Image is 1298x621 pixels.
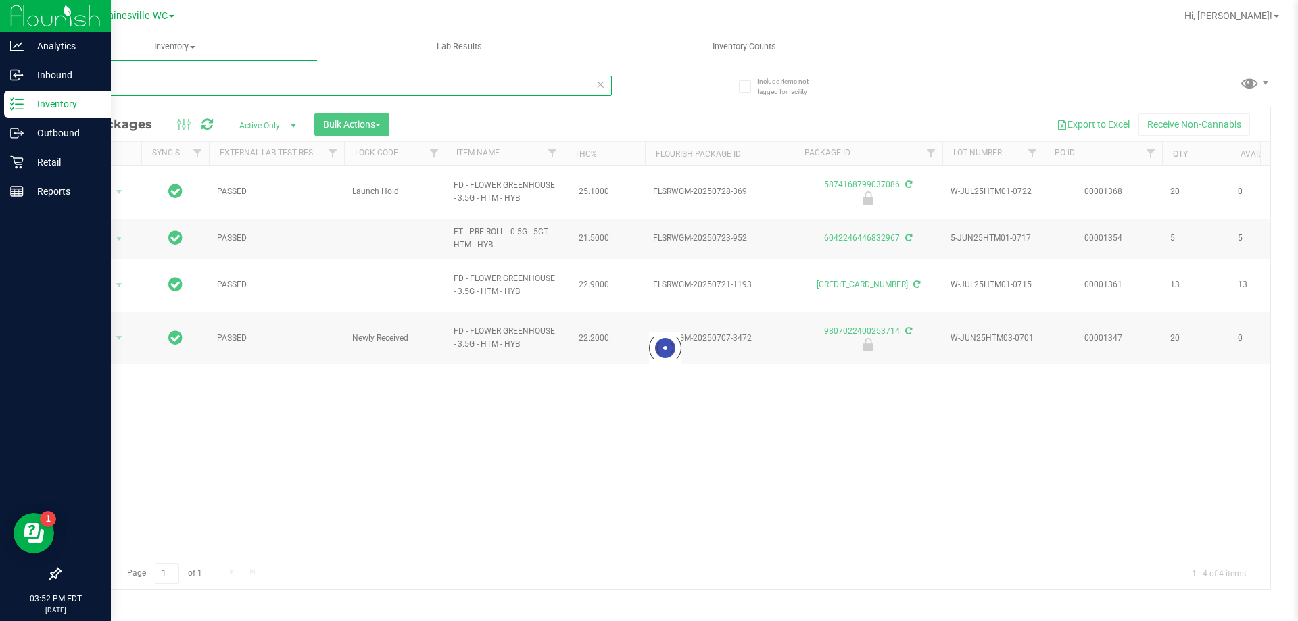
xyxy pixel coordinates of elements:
[6,605,105,615] p: [DATE]
[14,513,54,553] iframe: Resource center
[10,68,24,82] inline-svg: Inbound
[24,38,105,54] p: Analytics
[40,511,56,527] iframe: Resource center unread badge
[24,67,105,83] p: Inbound
[418,41,500,53] span: Lab Results
[24,96,105,112] p: Inventory
[10,39,24,53] inline-svg: Analytics
[6,593,105,605] p: 03:52 PM EDT
[757,76,825,97] span: Include items not tagged for facility
[10,126,24,140] inline-svg: Outbound
[24,154,105,170] p: Retail
[596,76,605,93] span: Clear
[10,184,24,198] inline-svg: Reports
[602,32,886,61] a: Inventory Counts
[24,183,105,199] p: Reports
[32,41,317,53] span: Inventory
[59,76,612,96] input: Search Package ID, Item Name, SKU, Lot or Part Number...
[10,97,24,111] inline-svg: Inventory
[1184,10,1272,21] span: Hi, [PERSON_NAME]!
[24,125,105,141] p: Outbound
[10,155,24,169] inline-svg: Retail
[317,32,602,61] a: Lab Results
[32,32,317,61] a: Inventory
[694,41,794,53] span: Inventory Counts
[101,10,168,22] span: Gainesville WC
